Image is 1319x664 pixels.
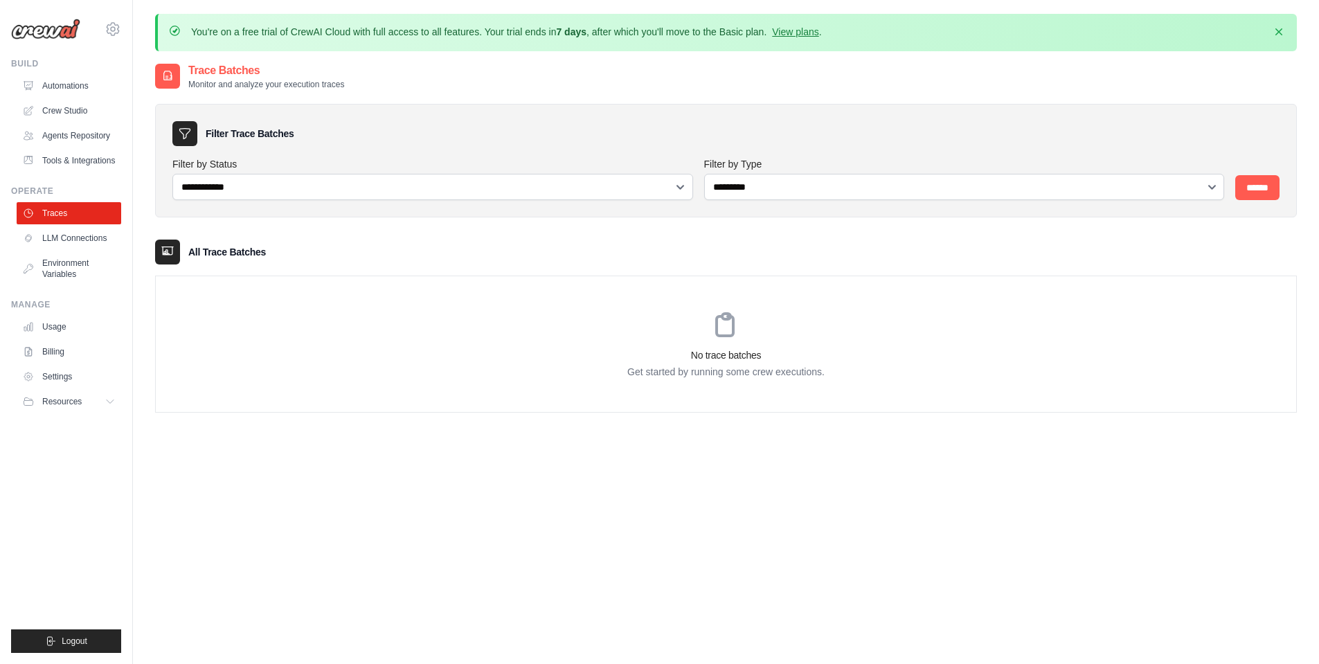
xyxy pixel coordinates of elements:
label: Filter by Status [172,157,693,171]
a: Traces [17,202,121,224]
a: Crew Studio [17,100,121,122]
span: Logout [62,636,87,647]
a: Environment Variables [17,252,121,285]
label: Filter by Type [704,157,1225,171]
a: Usage [17,316,121,338]
a: Billing [17,341,121,363]
div: Manage [11,299,121,310]
h3: All Trace Batches [188,245,266,259]
a: LLM Connections [17,227,121,249]
h2: Trace Batches [188,62,344,79]
p: You're on a free trial of CrewAI Cloud with full access to all features. Your trial ends in , aft... [191,25,822,39]
a: View plans [772,26,818,37]
p: Get started by running some crew executions. [156,365,1296,379]
h3: Filter Trace Batches [206,127,294,141]
p: Monitor and analyze your execution traces [188,79,344,90]
button: Resources [17,391,121,413]
div: Operate [11,186,121,197]
div: Build [11,58,121,69]
a: Tools & Integrations [17,150,121,172]
button: Logout [11,629,121,653]
a: Automations [17,75,121,97]
h3: No trace batches [156,348,1296,362]
a: Settings [17,366,121,388]
strong: 7 days [556,26,586,37]
span: Resources [42,396,82,407]
a: Agents Repository [17,125,121,147]
img: Logo [11,19,80,39]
